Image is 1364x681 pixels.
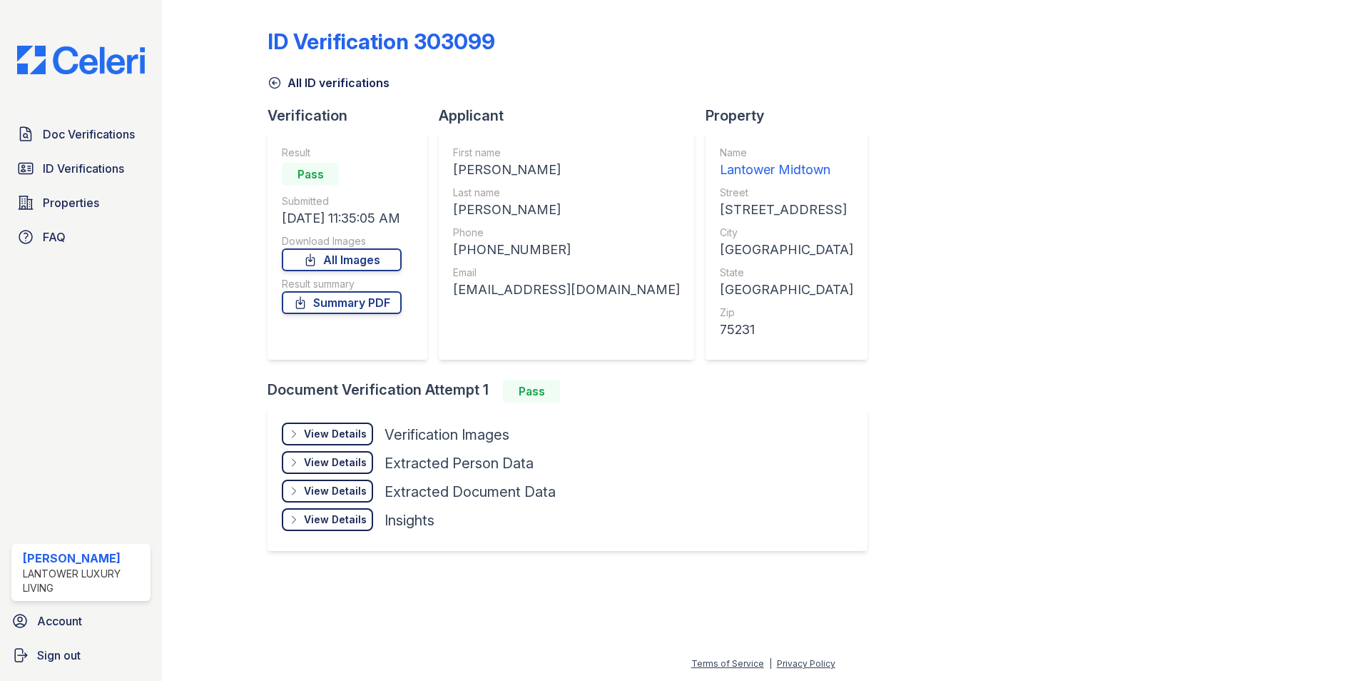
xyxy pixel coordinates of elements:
div: First name [453,146,680,160]
div: ID Verification 303099 [268,29,495,54]
div: Name [720,146,853,160]
div: [EMAIL_ADDRESS][DOMAIN_NAME] [453,280,680,300]
span: ID Verifications [43,160,124,177]
div: Download Images [282,234,402,248]
div: Lantower Luxury Living [23,567,145,595]
a: Privacy Policy [777,658,835,669]
div: Street [720,186,853,200]
div: Extracted Document Data [385,482,556,502]
div: Last name [453,186,680,200]
div: | [769,658,772,669]
div: View Details [304,513,367,527]
div: [GEOGRAPHIC_DATA] [720,240,853,260]
div: [STREET_ADDRESS] [720,200,853,220]
div: [GEOGRAPHIC_DATA] [720,280,853,300]
span: FAQ [43,228,66,246]
a: Account [6,607,156,635]
a: Terms of Service [691,658,764,669]
div: State [720,266,853,280]
a: Summary PDF [282,291,402,314]
div: Verification Images [385,425,509,445]
span: Doc Verifications [43,126,135,143]
div: City [720,226,853,240]
div: Document Verification Attempt 1 [268,380,879,403]
div: View Details [304,427,367,441]
div: Insights [385,510,434,530]
span: Account [37,612,82,630]
div: Result [282,146,402,160]
a: Doc Verifications [11,120,151,148]
a: All Images [282,248,402,271]
div: Extracted Person Data [385,453,534,473]
img: CE_Logo_Blue-a8612792a0a2168367f1c8372b55b34899dd931a85d93a1a3d3e32e68fde9ad4.png [6,46,156,74]
div: [PHONE_NUMBER] [453,240,680,260]
div: Pass [282,163,339,186]
div: Pass [503,380,560,403]
a: All ID verifications [268,74,390,91]
div: Verification [268,106,439,126]
div: 75231 [720,320,853,340]
div: View Details [304,455,367,470]
a: FAQ [11,223,151,251]
div: Phone [453,226,680,240]
div: [PERSON_NAME] [453,160,680,180]
div: Zip [720,306,853,320]
div: [PERSON_NAME] [453,200,680,220]
span: Properties [43,194,99,211]
a: Sign out [6,641,156,670]
div: Applicant [439,106,706,126]
a: Name Lantower Midtown [720,146,853,180]
div: View Details [304,484,367,498]
div: Property [706,106,879,126]
div: Submitted [282,194,402,208]
span: Sign out [37,647,81,664]
a: Properties [11,188,151,217]
div: [DATE] 11:35:05 AM [282,208,402,228]
div: Lantower Midtown [720,160,853,180]
div: [PERSON_NAME] [23,550,145,567]
div: Email [453,266,680,280]
div: Result summary [282,277,402,291]
a: ID Verifications [11,154,151,183]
